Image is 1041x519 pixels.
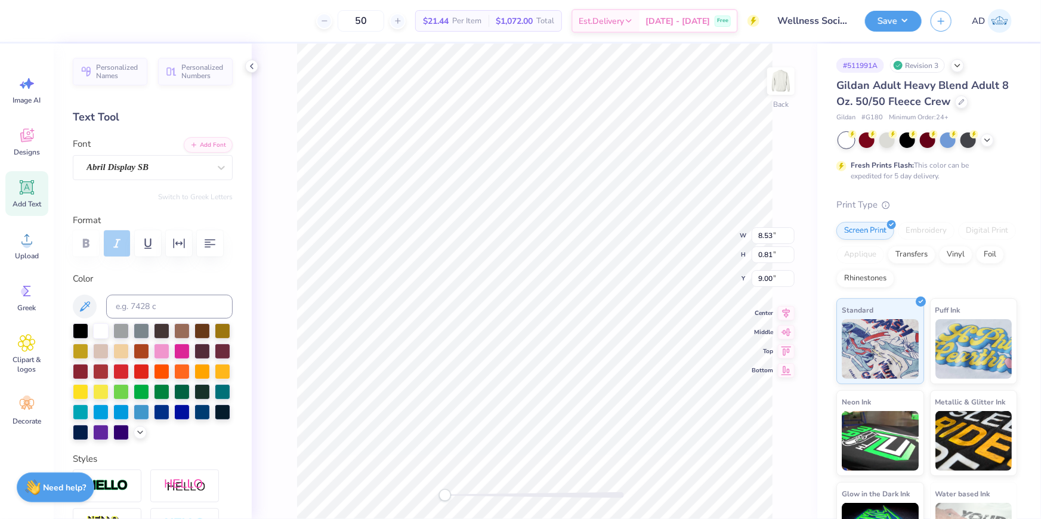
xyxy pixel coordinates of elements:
span: Clipart & logos [7,355,47,374]
button: Save [865,11,922,32]
span: Est. Delivery [579,15,624,27]
div: Embroidery [898,222,954,240]
div: This color can be expedited for 5 day delivery. [851,160,997,181]
div: Transfers [888,246,935,264]
div: Accessibility label [439,489,451,501]
img: Standard [842,319,919,379]
button: Personalized Names [73,58,147,85]
span: $1,072.00 [496,15,533,27]
button: Add Font [184,137,233,153]
span: Upload [15,251,39,261]
input: Untitled Design [768,9,856,33]
span: Personalized Names [96,63,140,80]
img: Shadow [164,478,206,493]
span: Greek [18,303,36,313]
div: Applique [836,246,884,264]
span: [DATE] - [DATE] [645,15,710,27]
span: Metallic & Glitter Ink [935,396,1006,408]
div: Digital Print [958,222,1016,240]
span: Top [752,347,773,356]
input: e.g. 7428 c [106,295,233,319]
div: Screen Print [836,222,894,240]
strong: Need help? [44,482,87,493]
label: Styles [73,452,97,466]
img: Back [769,69,793,93]
div: Vinyl [939,246,972,264]
span: Decorate [13,416,41,426]
span: $21.44 [423,15,449,27]
img: Stroke [87,479,128,493]
span: Water based Ink [935,487,990,500]
span: Personalized Numbers [181,63,226,80]
span: Glow in the Dark Ink [842,487,910,500]
div: Foil [976,246,1004,264]
button: Personalized Numbers [158,58,233,85]
div: Back [773,99,789,110]
img: Puff Ink [935,319,1012,379]
span: Middle [752,328,773,337]
div: Revision 3 [890,58,945,73]
div: Text Tool [73,109,233,125]
div: # 511991A [836,58,884,73]
span: Add Text [13,199,41,209]
span: Per Item [452,15,481,27]
span: Bottom [752,366,773,375]
span: Total [536,15,554,27]
img: Neon Ink [842,411,919,471]
span: Minimum Order: 24 + [889,113,949,123]
button: Switch to Greek Letters [158,192,233,202]
label: Font [73,137,91,151]
span: # G180 [861,113,883,123]
img: Aldro Dalugdog [988,9,1012,33]
span: Center [752,308,773,318]
span: Puff Ink [935,304,960,316]
label: Color [73,272,233,286]
span: Designs [14,147,40,157]
span: Gildan Adult Heavy Blend Adult 8 Oz. 50/50 Fleece Crew [836,78,1009,109]
div: Print Type [836,198,1017,212]
span: Image AI [13,95,41,105]
img: Metallic & Glitter Ink [935,411,1012,471]
a: AD [966,9,1017,33]
div: Rhinestones [836,270,894,288]
strong: Fresh Prints Flash: [851,160,914,170]
span: Standard [842,304,873,316]
span: Free [717,17,728,25]
span: Neon Ink [842,396,871,408]
span: Gildan [836,113,855,123]
span: AD [972,14,985,28]
label: Format [73,214,233,227]
input: – – [338,10,384,32]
